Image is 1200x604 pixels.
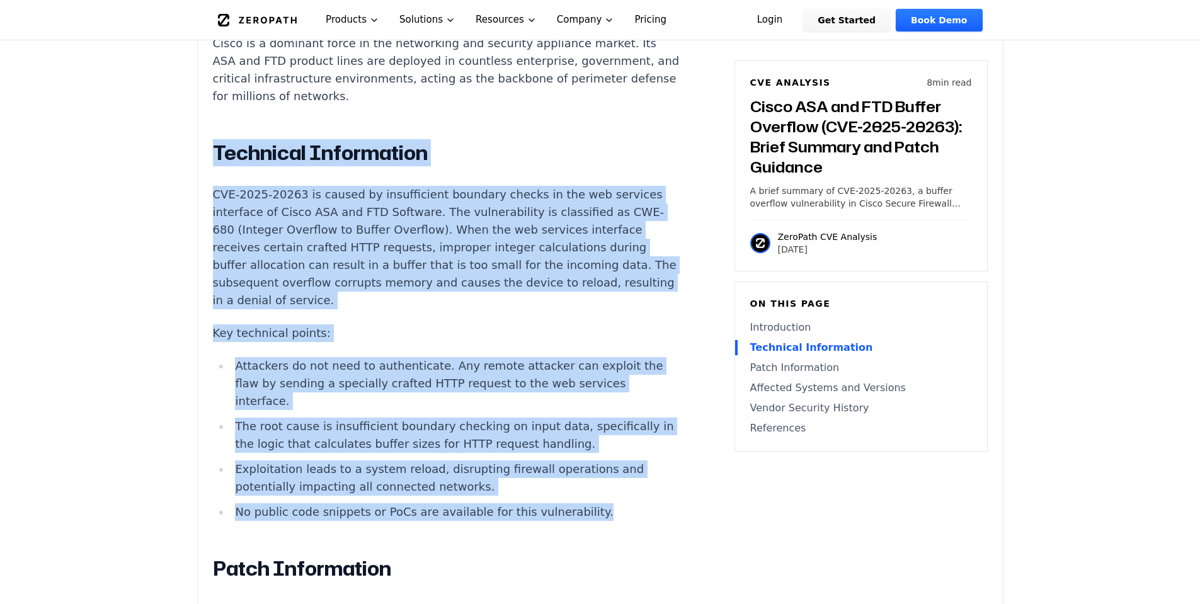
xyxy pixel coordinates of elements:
[231,503,682,521] li: No public code snippets or PoCs are available for this vulnerability.
[803,9,891,31] a: Get Started
[750,421,972,436] a: References
[750,76,831,89] h6: CVE Analysis
[927,76,971,89] p: 8 min read
[213,140,682,166] h2: Technical Information
[750,320,972,335] a: Introduction
[231,357,682,410] li: Attackers do not need to authenticate. Any remote attacker can exploit the flaw by sending a spec...
[750,340,972,355] a: Technical Information
[896,9,982,31] a: Book Demo
[742,9,798,31] a: Login
[213,324,682,342] p: Key technical points:
[213,35,682,105] p: Cisco is a dominant force in the networking and security appliance market. Its ASA and FTD produc...
[231,418,682,453] li: The root cause is insufficient boundary checking on input data, specifically in the logic that ca...
[750,360,972,375] a: Patch Information
[750,185,972,210] p: A brief summary of CVE-2025-20263, a buffer overflow vulnerability in Cisco Secure Firewall ASA a...
[778,243,877,256] p: [DATE]
[750,233,770,253] img: ZeroPath CVE Analysis
[231,460,682,496] li: Exploitation leads to a system reload, disrupting firewall operations and potentially impacting a...
[750,96,972,177] h3: Cisco ASA and FTD Buffer Overflow (CVE-2025-20263): Brief Summary and Patch Guidance
[750,380,972,396] a: Affected Systems and Versions
[750,401,972,416] a: Vendor Security History
[213,186,682,309] p: CVE-2025-20263 is caused by insufficient boundary checks in the web services interface of Cisco A...
[750,297,972,310] h6: On this page
[778,231,877,243] p: ZeroPath CVE Analysis
[213,556,682,581] h2: Patch Information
